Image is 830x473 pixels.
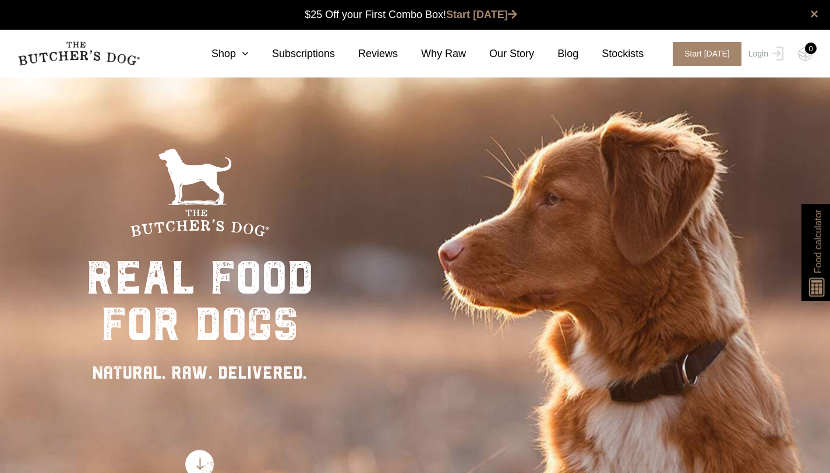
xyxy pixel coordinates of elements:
[446,9,517,20] a: Start [DATE]
[805,43,817,54] div: 0
[86,359,313,386] div: NATURAL. RAW. DELIVERED.
[86,255,313,348] div: real food for dogs
[661,42,746,66] a: Start [DATE]
[798,47,813,62] img: TBD_Cart-Empty.png
[673,42,741,66] span: Start [DATE]
[746,42,783,66] a: Login
[466,46,534,62] a: Our Story
[249,46,335,62] a: Subscriptions
[398,46,466,62] a: Why Raw
[578,46,644,62] a: Stockists
[534,46,578,62] a: Blog
[188,46,249,62] a: Shop
[811,210,825,273] span: Food calculator
[335,46,398,62] a: Reviews
[810,7,818,21] a: close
